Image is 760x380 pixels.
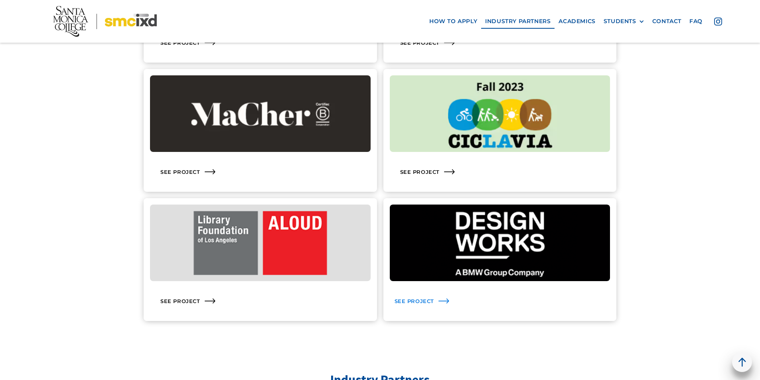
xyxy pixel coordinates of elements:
[604,18,644,25] div: STUDENTS
[400,39,440,46] div: See Project
[160,297,200,305] div: See Project
[383,198,617,321] a: See Project
[160,39,200,46] div: See Project
[648,14,685,29] a: contact
[685,14,707,29] a: faq
[144,69,377,192] a: See Project
[160,168,200,175] div: See Project
[425,14,481,29] a: how to apply
[714,18,722,26] img: icon - instagram
[481,14,555,29] a: industry partners
[732,352,752,372] a: back to top
[604,18,636,25] div: STUDENTS
[144,198,377,321] a: See Project
[400,168,440,175] div: See Project
[383,69,617,192] a: See Project
[53,6,157,36] img: Santa Monica College - SMC IxD logo
[395,297,434,305] div: See Project
[555,14,599,29] a: Academics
